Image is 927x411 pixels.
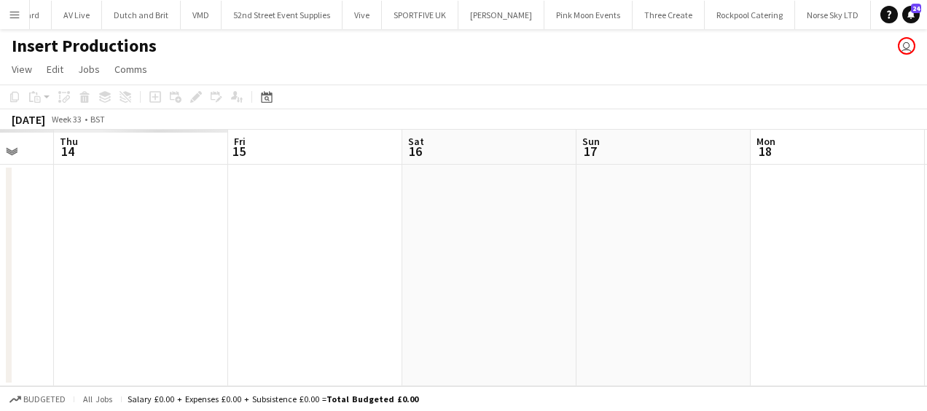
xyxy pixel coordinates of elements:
[78,63,100,76] span: Jobs
[544,1,633,29] button: Pink Moon Events
[47,63,63,76] span: Edit
[898,37,915,55] app-user-avatar: Dominic Riley
[911,4,921,13] span: 24
[12,35,157,57] h1: Insert Productions
[408,135,424,148] span: Sat
[222,1,343,29] button: 52nd Street Event Supplies
[343,1,382,29] button: Vive
[90,114,105,125] div: BST
[756,135,775,148] span: Mon
[406,143,424,160] span: 16
[633,1,705,29] button: Three Create
[7,391,68,407] button: Budgeted
[52,1,102,29] button: AV Live
[58,143,78,160] span: 14
[754,143,775,160] span: 18
[41,60,69,79] a: Edit
[582,135,600,148] span: Sun
[60,135,78,148] span: Thu
[128,394,418,404] div: Salary £0.00 + Expenses £0.00 + Subsistence £0.00 =
[232,143,246,160] span: 15
[382,1,458,29] button: SPORTFIVE UK
[705,1,795,29] button: Rockpool Catering
[12,112,45,127] div: [DATE]
[109,60,153,79] a: Comms
[102,1,181,29] button: Dutch and Brit
[795,1,871,29] button: Norse Sky LTD
[6,60,38,79] a: View
[458,1,544,29] button: [PERSON_NAME]
[580,143,600,160] span: 17
[72,60,106,79] a: Jobs
[23,394,66,404] span: Budgeted
[80,394,115,404] span: All jobs
[48,114,85,125] span: Week 33
[234,135,246,148] span: Fri
[326,394,418,404] span: Total Budgeted £0.00
[181,1,222,29] button: VMD
[12,63,32,76] span: View
[114,63,147,76] span: Comms
[902,6,920,23] a: 24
